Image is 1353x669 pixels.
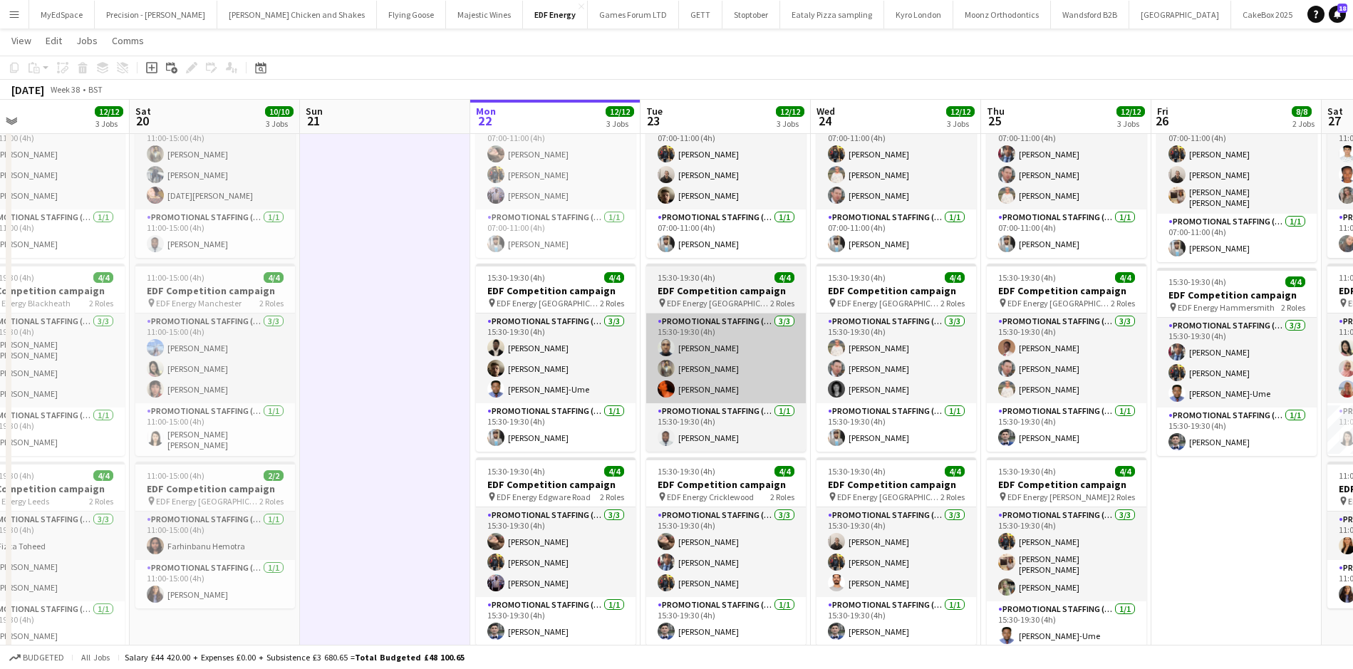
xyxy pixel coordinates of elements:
button: EDF Energy [523,1,588,28]
button: Games Forum LTD [588,1,679,28]
span: Budgeted [23,653,64,663]
span: Week 38 [47,84,83,95]
button: CakeBox 2025 [1231,1,1305,28]
span: Jobs [76,34,98,47]
button: Moonz Orthodontics [953,1,1051,28]
button: MyEdSpace [29,1,95,28]
span: 18 [1337,4,1347,13]
div: BST [88,84,103,95]
span: All jobs [78,652,113,663]
a: Jobs [71,31,103,50]
a: View [6,31,37,50]
div: Salary £44 420.00 + Expenses £0.00 + Subsistence £3 680.65 = [125,652,465,663]
a: 18 [1329,6,1346,23]
button: [PERSON_NAME] Chicken and Shakes [217,1,377,28]
button: GETT [679,1,722,28]
button: Majestic Wines [446,1,523,28]
button: Eataly Pizza sampling [780,1,884,28]
span: Edit [46,34,62,47]
a: Edit [40,31,68,50]
span: Total Budgeted £48 100.65 [355,652,465,663]
a: Comms [106,31,150,50]
button: Kyro London [884,1,953,28]
span: Comms [112,34,144,47]
button: Stoptober [722,1,780,28]
button: Precision - [PERSON_NAME] [95,1,217,28]
div: [DATE] [11,83,44,97]
button: Budgeted [7,650,66,665]
button: Flying Goose [377,1,446,28]
button: [GEOGRAPHIC_DATA] [1129,1,1231,28]
span: View [11,34,31,47]
button: Wandsford B2B [1051,1,1129,28]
